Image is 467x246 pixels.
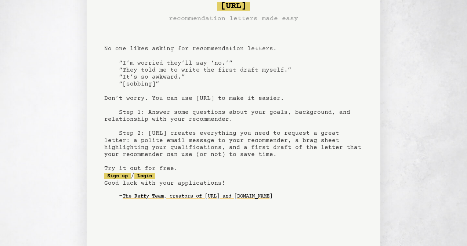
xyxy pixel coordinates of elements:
a: The Reffy Team, creators of [URL] and [DOMAIN_NAME] [123,191,272,202]
div: - [119,193,363,200]
span: [URL] [217,2,250,11]
h3: recommendation letters made easy [169,14,298,24]
a: Sign up [104,173,131,179]
a: Login [134,173,155,179]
